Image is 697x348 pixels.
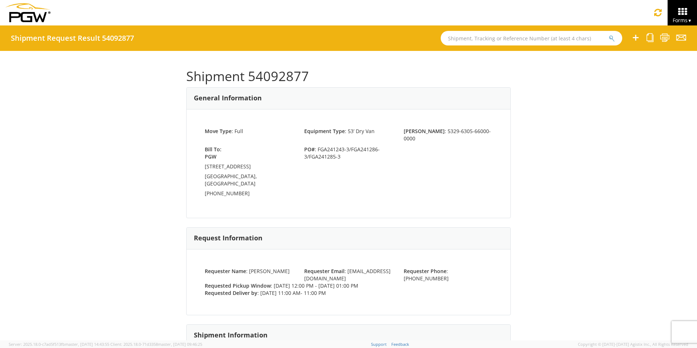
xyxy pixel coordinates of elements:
span: : 5329-6305-66000-0000 [404,128,491,142]
h3: Shipment Information [194,332,268,339]
span: : [DATE] 12:00 PM - [DATE] 01:00 PM [205,282,358,289]
strong: Requested Deliver by [205,289,257,296]
h1: Shipment 54092877 [186,69,511,84]
span: Copyright © [DATE]-[DATE] Agistix Inc., All Rights Reserved [578,341,688,347]
img: pgw-form-logo-1aaa8060b1cc70fad034.png [5,3,50,22]
h4: Shipment Request Result 54092877 [11,34,134,42]
strong: PGW [205,153,216,160]
span: : Full [205,128,243,135]
h3: General Information [194,95,262,102]
strong: Move Type [205,128,232,135]
td: [GEOGRAPHIC_DATA], [GEOGRAPHIC_DATA] [205,173,293,190]
span: master, [DATE] 14:43:55 [65,341,109,347]
span: master, [DATE] 09:46:25 [158,341,202,347]
span: ▼ [688,17,692,24]
strong: Requester Name [205,268,246,275]
span: : [DATE] 11:00 AM [205,289,326,296]
td: [PHONE_NUMBER] [205,190,293,200]
span: - 11:00 PM [301,289,326,296]
span: : [EMAIL_ADDRESS][DOMAIN_NAME] [304,268,391,282]
span: Client: 2025.18.0-71d3358 [110,341,202,347]
strong: Requester Email [304,268,345,275]
strong: Bill To: [205,146,221,153]
strong: Requester Phone [404,268,447,275]
span: : [PERSON_NAME] [205,268,290,275]
strong: Requested Pickup Window [205,282,271,289]
td: [STREET_ADDRESS] [205,163,293,173]
input: Shipment, Tracking or Reference Number (at least 4 chars) [441,31,622,45]
span: Forms [673,17,692,24]
span: Server: 2025.18.0-c7ad5f513fb [9,341,109,347]
h3: Request Information [194,235,262,242]
strong: PO# [304,146,315,153]
strong: Equipment Type [304,128,345,135]
span: : [PHONE_NUMBER] [404,268,449,282]
a: Support [371,341,387,347]
span: : FGA241243-3/FGA241286-3/FGA241285-3 [299,146,398,160]
span: : 53’ Dry Van [304,128,375,135]
a: Feedback [391,341,409,347]
strong: [PERSON_NAME] [404,128,445,135]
